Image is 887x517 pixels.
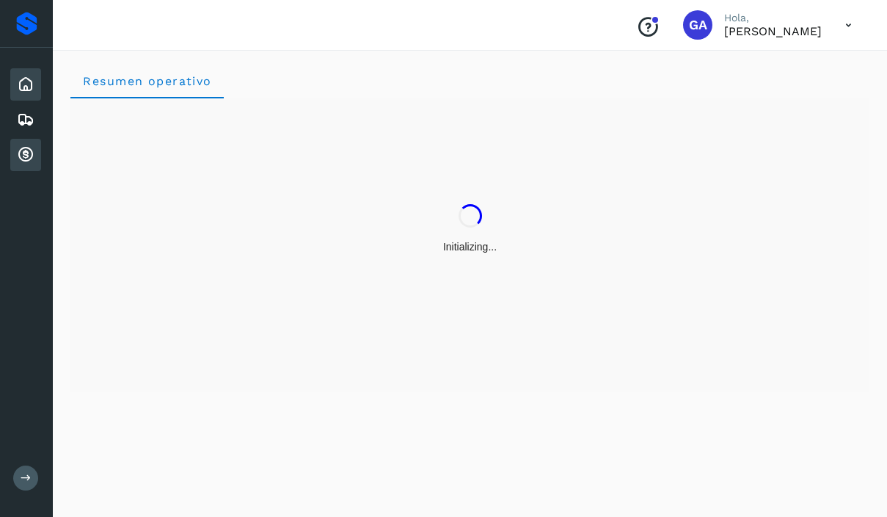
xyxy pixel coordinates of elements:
[10,139,41,171] div: Cuentas por cobrar
[10,104,41,136] div: Embarques
[82,74,212,88] span: Resumen operativo
[10,68,41,101] div: Inicio
[724,24,822,38] p: GUILLERMO ALBERTO RODRIGUEZ REGALADO
[724,12,822,24] p: Hola,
